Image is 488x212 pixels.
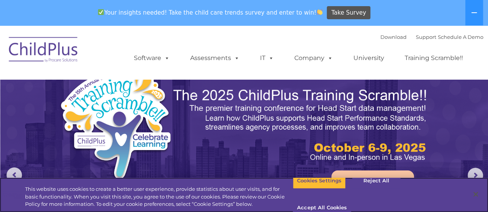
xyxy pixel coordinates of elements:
span: Your insights needed! Take the child care trends survey and enter to win! [95,5,326,20]
span: Take Survey [331,6,366,20]
div: This website uses cookies to create a better user experience, provide statistics about user visit... [25,185,293,208]
a: Schedule A Demo [438,34,483,40]
a: Software [126,50,177,66]
button: Reject All [352,173,400,189]
a: Company [287,50,341,66]
a: Download [380,34,407,40]
img: ✅ [98,9,104,15]
font: | [380,34,483,40]
button: Cookies Settings [293,173,346,189]
a: University [346,50,392,66]
img: ChildPlus by Procare Solutions [5,32,82,70]
span: Phone number [107,82,140,88]
a: Assessments [182,50,247,66]
span: Last name [107,51,131,57]
img: 👏 [317,9,323,15]
a: Take Survey [327,6,370,20]
a: IT [252,50,282,66]
a: Support [416,34,436,40]
a: Learn More [331,170,414,192]
a: Training Scramble!! [397,50,471,66]
button: Close [467,186,484,203]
